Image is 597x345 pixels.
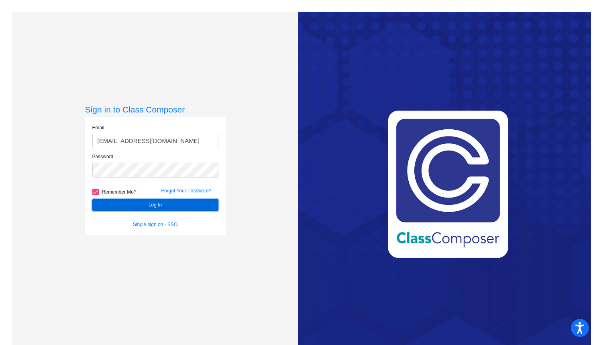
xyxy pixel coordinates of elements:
label: Password [92,153,114,160]
h3: Sign in to Class Composer [85,104,226,114]
label: Email [92,124,104,131]
a: Single sign on - SSO [133,222,177,227]
button: Log In [92,199,218,211]
a: Forgot Your Password? [161,188,212,194]
span: Remember Me? [102,187,137,197]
